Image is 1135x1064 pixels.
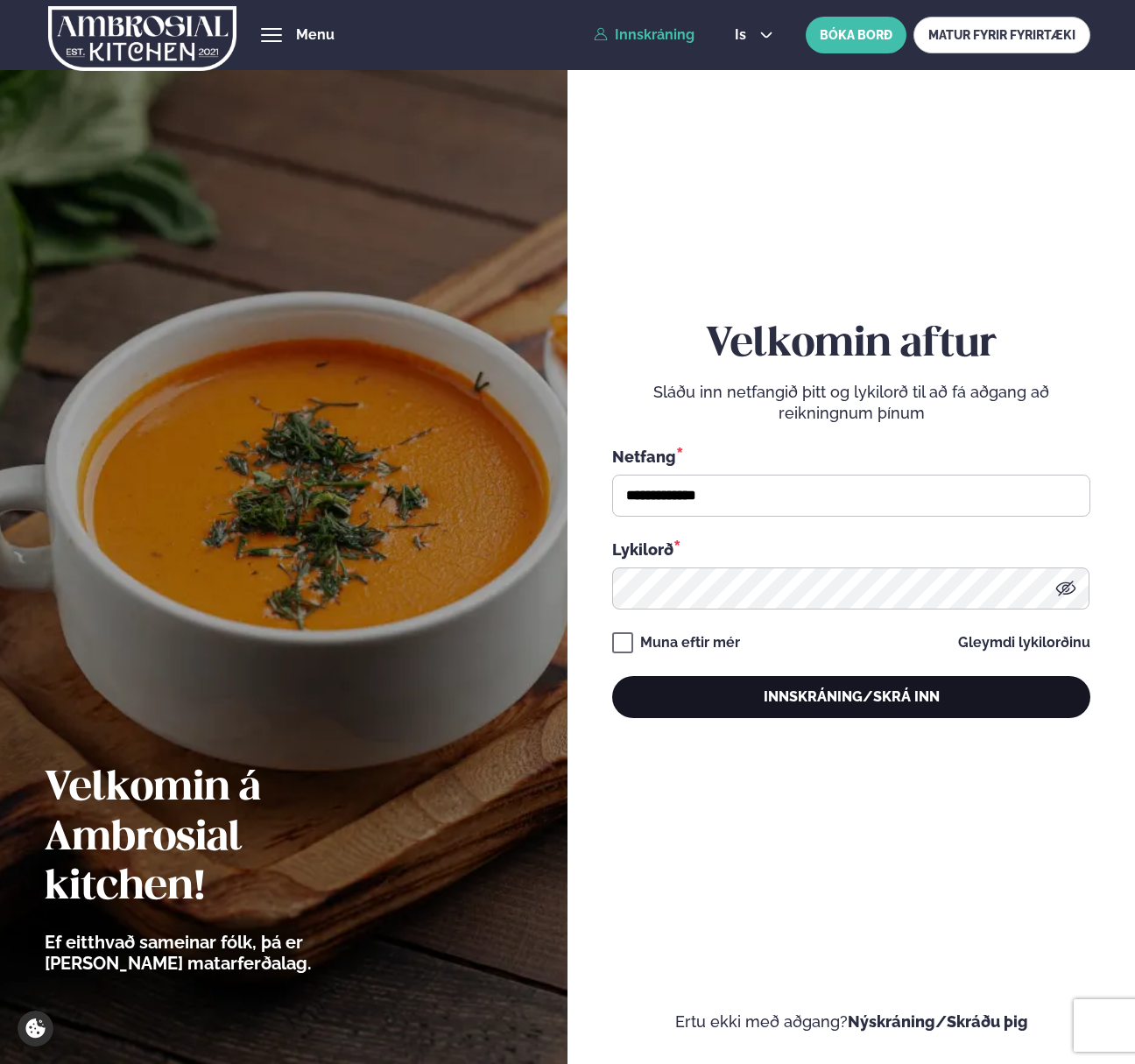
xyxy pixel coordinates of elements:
[612,676,1089,718] button: Innskráning/Skrá inn
[612,445,1089,468] div: Netfang
[735,28,751,42] span: is
[612,321,1089,370] h2: Velkomin aftur
[612,1011,1089,1032] p: Ertu ekki með aðgang?
[958,636,1090,650] a: Gleymdi lykilorðinu
[721,28,786,42] button: is
[806,17,906,53] button: BÓKA BORÐ
[612,382,1089,424] p: Sláðu inn netfangið þitt og lykilorð til að fá aðgang að reikningnum þínum
[18,1011,53,1046] a: Cookie settings
[848,1012,1028,1031] a: Nýskráning/Skráðu þig
[48,3,236,74] img: logo
[594,27,694,43] a: Innskráning
[612,538,1089,560] div: Lykilorð
[45,765,408,912] h2: Velkomin á Ambrosial kitchen!
[45,932,408,974] p: Ef eitthvað sameinar fólk, þá er [PERSON_NAME] matarferðalag.
[913,17,1090,53] a: MATUR FYRIR FYRIRTÆKI
[261,25,282,46] button: hamburger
